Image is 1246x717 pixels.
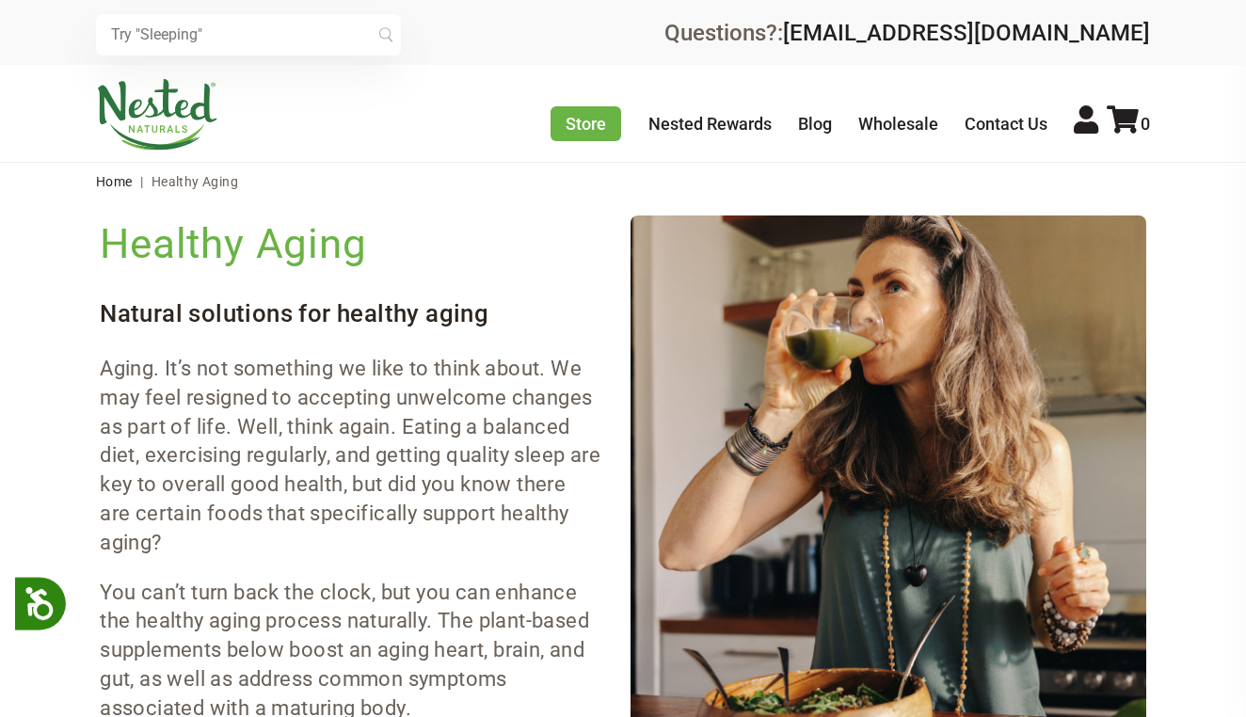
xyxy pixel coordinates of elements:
h3: Natural solutions for healthy aging [100,296,600,330]
input: Try "Sleeping" [96,14,401,56]
a: Home [96,174,133,189]
nav: breadcrumbs [96,163,1150,200]
h2: Healthy Aging [100,215,600,272]
a: Nested Rewards [648,114,772,134]
p: Aging. It’s not something we like to think about. We may feel resigned to accepting unwelcome cha... [100,355,600,558]
span: 0 [1141,114,1150,134]
a: 0 [1107,114,1150,134]
a: Contact Us [965,114,1047,134]
img: Nested Naturals [96,79,218,151]
a: Wholesale [858,114,938,134]
span: Healthy Aging [152,174,238,189]
span: | [136,174,148,189]
a: [EMAIL_ADDRESS][DOMAIN_NAME] [783,20,1150,46]
a: Store [551,106,621,141]
a: Blog [798,114,832,134]
div: Questions?: [664,22,1150,44]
